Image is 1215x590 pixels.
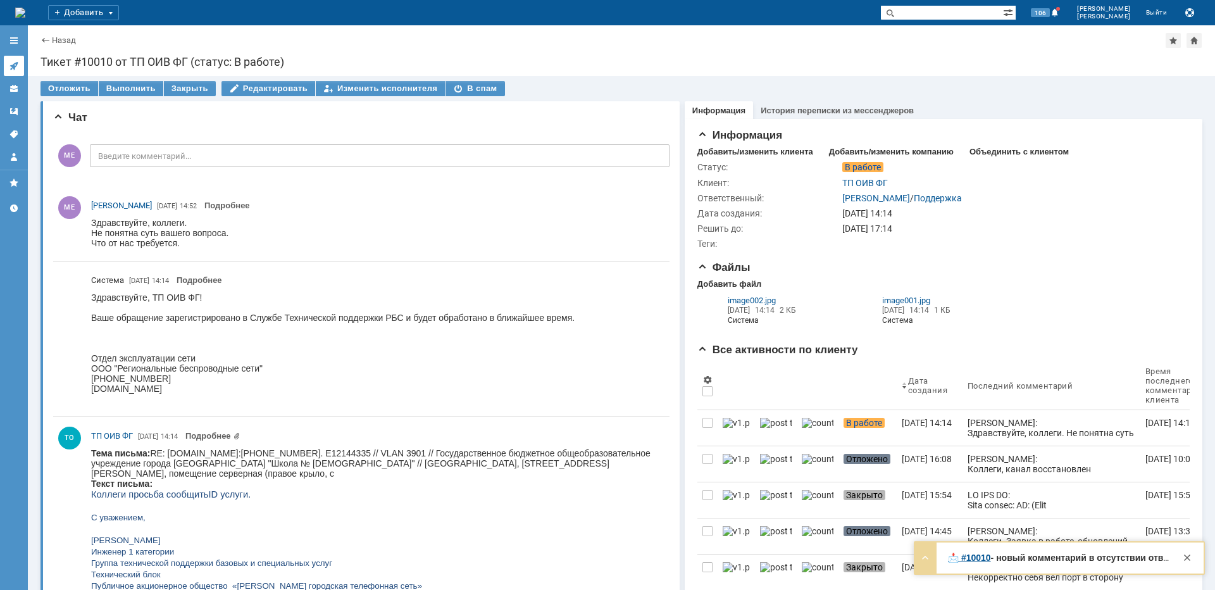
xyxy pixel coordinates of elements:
a: post ticket.png [755,482,797,518]
a: В работе [838,410,897,446]
a: Активности [4,56,24,76]
a: История переписки из мессенджеров [761,106,914,115]
a: Перейти на домашнюю страницу [15,8,25,18]
div: [PERSON_NAME]: Здравствуйте, коллеги. Не понятна суть вашего вопроса. Что от нас требуется. [968,418,1135,448]
a: [EMAIL_ADDRESS][DOMAIN_NAME] [335,551,492,562]
div: Из почтовой переписки [692,291,844,331]
a: counter.png [797,555,838,590]
span: < [234,563,240,573]
a: [EMAIL_ADDRESS][DOMAIN_NAME] [239,563,396,573]
span: БиСУ [49,529,72,539]
div: [DATE] 15:54 [902,490,952,500]
a: ТП ОИВ ФГ [91,430,133,442]
img: post ticket.png [760,454,792,464]
img: v1.png [723,418,750,428]
span: : [16,168,19,178]
div: [DATE] 14:14 [1145,418,1195,428]
img: v1.png [723,526,750,536]
span: ГТП [29,529,46,539]
a: LO IPS DO: Sita consec: AD: (Elit 5135)Seddoeiusmodtem incididun utlaboreetdoloremag aliquaenim a... [963,482,1140,518]
div: [PERSON_NAME]: Коллеги. Заявка в работе, обновлений пока нет, при поступлении новой информации, д... [968,526,1135,567]
a: counter.png [797,410,838,446]
span: [DATE] [138,432,158,441]
a: Подробнее [204,201,250,210]
img: counter.png [802,418,833,428]
a: v1.png [718,482,755,518]
img: v1.png [723,490,750,500]
span: 14:14 [161,432,178,441]
a: [PHONE_NUMBER] [19,168,95,178]
a: post ticket.png [755,555,797,590]
span: Чат [53,111,87,123]
div: Закрыть [1180,550,1195,565]
a: ТП ОИВ ФГ [842,178,888,188]
div: Ответственный: [697,193,840,203]
a: Прикреплены файлы: image001.jpg, image002.jpg [185,431,240,441]
span: Отложено [844,454,890,464]
img: logo [15,8,25,18]
span: [DATE] [728,306,750,315]
a: [DATE] 15:54 [897,482,963,518]
div: [DATE] 15:54 [1145,490,1195,500]
span: Файлы [697,261,751,273]
img: counter.png [802,454,833,464]
div: Добавить файл [697,279,761,289]
span: [DATE] 17:14 [842,223,892,234]
span: [PERSON_NAME] [1077,5,1131,13]
div: Время последнего комментария клиента [1145,367,1201,405]
div: Решить до: [697,223,840,234]
div: Дата создания [908,376,947,395]
span: [PERSON_NAME] [91,201,152,210]
a: [PHONE_NUMBER] [19,468,95,479]
span: Система [91,275,124,285]
a: post ticket.png [755,410,797,446]
a: [PERSON_NAME]: Коллеги, канал восстановлен [963,446,1140,482]
a: counter.png [797,518,838,554]
a: v1.png [718,518,755,554]
div: Развернуть [918,550,933,565]
a: Мой профиль [4,147,24,167]
div: [DATE] 14:14 [842,208,1182,218]
span: [PERSON_NAME] [79,563,156,573]
span: В работе [842,162,883,172]
span: [PERSON_NAME] [158,563,234,573]
span: Отложено [844,526,890,536]
span: Расширенный поиск [1003,6,1016,18]
img: post ticket.png [760,526,792,536]
img: counter.png [802,526,833,536]
span: Закрыто [844,490,885,500]
img: post ticket.png [760,490,792,500]
a: counter.png [797,482,838,518]
span: Информация [697,129,782,141]
a: Отложено [838,518,897,554]
a: image002.jpg [728,296,839,305]
div: [DATE] 14:45 [902,526,952,536]
div: / [842,193,962,203]
div: Статус: [697,162,840,172]
span: В работе [844,418,885,428]
a: v1.png [718,555,755,590]
div: Клиент: [697,178,840,188]
div: Добавить в избранное [1166,33,1181,48]
div: [DATE] 16:13 [902,562,952,572]
i: Система [882,315,994,325]
a: [PERSON_NAME]: Здравствуйте, коллеги. Не понятна суть вашего вопроса. Что от нас требуется. [963,410,1140,446]
a: post ticket.png [755,518,797,554]
div: Дата создания: [697,208,840,218]
div: Здравствуйте, коллеги. [948,553,1171,563]
i: Система [728,315,839,325]
a: [PERSON_NAME] [91,199,152,212]
a: 📩 #10010 [948,553,991,563]
span: [PHONE_NUMBER] [19,469,95,479]
a: [EMAIL_ADDRESS][DOMAIN_NAME] [139,551,296,562]
a: [PERSON_NAME][EMAIL_ADDRESS][DOMAIN_NAME] [26,179,239,189]
span: [DATE] [129,277,149,285]
a: Поддержка [914,193,962,203]
div: Из почтовой переписки [847,291,999,331]
img: counter.png [802,562,833,572]
span: [PERSON_NAME] [1077,13,1131,20]
span: 1 КБ [934,306,950,315]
